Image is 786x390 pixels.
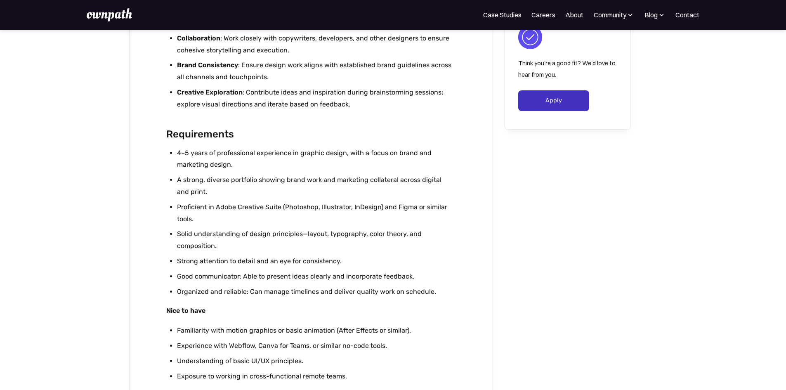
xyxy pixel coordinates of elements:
[518,90,590,111] a: Apply
[177,33,455,57] li: : Work closely with copywriters, developers, and other designers to ensure cohesive storytelling ...
[177,340,455,352] li: Experience with Webflow, Canva for Teams, or similar no-code tools.
[177,228,455,252] li: Solid understanding of design principles—layout, typography, color theory, and composition.
[593,10,634,20] div: Community
[483,10,522,20] a: Case Studies
[177,271,455,283] li: Good communicator: Able to present ideas clearly and incorporate feedback.
[177,147,455,171] li: 4–5 years of professional experience in graphic design, with a focus on brand and marketing design.
[531,10,555,20] a: Careers
[177,59,455,83] li: : Ensure design work aligns with established brand guidelines across all channels and touchpoints.
[594,10,626,20] div: Community
[518,57,617,80] p: Think you're a good fit? We'd love to hear from you.
[675,10,699,20] a: Contact
[177,355,455,367] li: Understanding of basic UI/UX principles.
[177,174,455,198] li: A strong, diverse portfolio showing brand work and marketing collateral across digital and print.
[177,286,455,298] li: Organized and reliable: Can manage timelines and deliver quality work on schedule.
[177,88,243,96] strong: Creative Exploration
[177,34,220,42] strong: Collaboration
[177,87,455,111] li: : Contribute ideas and inspiration during brainstorming sessions; explore visual directions and i...
[644,10,658,20] div: Blog
[177,371,455,383] li: Exposure to working in cross-functional remote teams.
[166,307,205,314] strong: Nice to have
[177,61,238,69] strong: Brand Consistency
[565,10,583,20] a: About
[177,325,455,337] li: Familiarity with motion graphics or basic animation (After Effects or similar).
[166,126,455,142] h2: Requirements
[177,255,455,267] li: Strong attention to detail and an eye for consistency.
[644,10,666,20] div: Blog
[177,201,455,225] li: Proficient in Adobe Creative Suite (Photoshop, Illustrator, InDesign) and Figma or similar tools.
